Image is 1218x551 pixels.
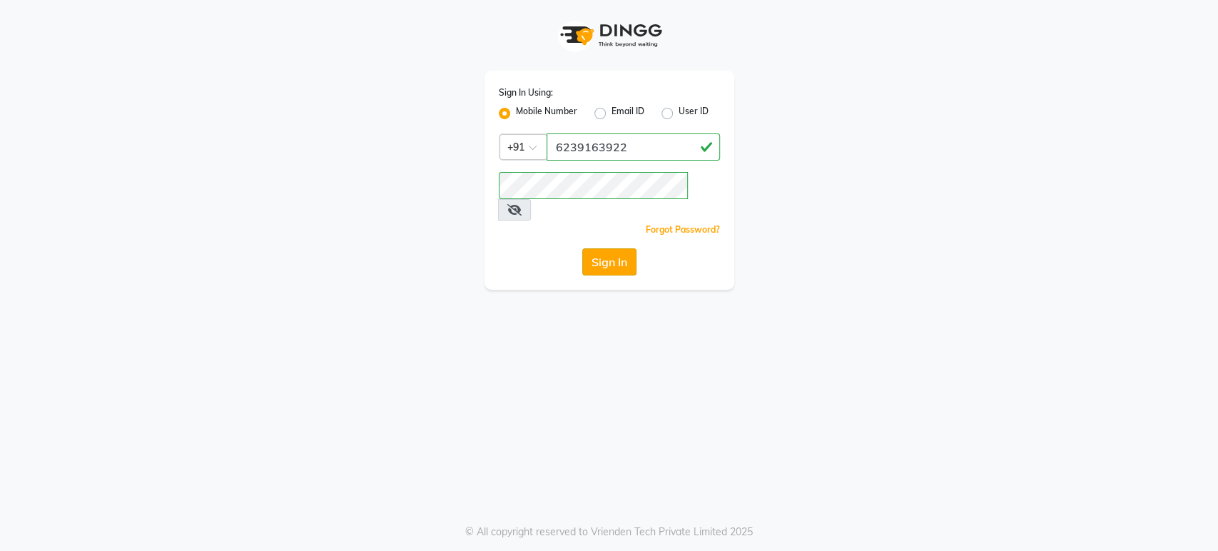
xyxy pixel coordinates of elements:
[582,248,636,275] button: Sign In
[499,172,688,199] input: Username
[611,105,644,122] label: Email ID
[552,14,666,56] img: logo1.svg
[679,105,709,122] label: User ID
[646,224,720,235] a: Forgot Password?
[547,133,720,161] input: Username
[516,105,577,122] label: Mobile Number
[499,86,553,99] label: Sign In Using:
